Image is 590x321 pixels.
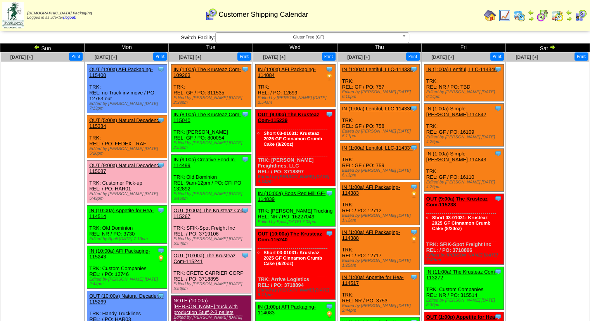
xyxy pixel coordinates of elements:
[95,54,117,60] a: [DATE] [+]
[218,10,308,19] span: Customer Shipping Calendar
[256,65,336,107] div: TRK: REL: / PO: 12699
[263,131,322,147] a: Short 03-01031: Krusteaz 2025 GF Cinnamon Crumb Cake (8/20oz)
[424,194,504,265] div: TRK: SFIK-Spot Freight Inc REL: / PO: 3718896
[173,96,251,105] div: Edited by [PERSON_NAME] [DATE] 2:38pm
[566,9,572,16] img: arrowleft.gif
[169,44,253,52] td: Tue
[516,54,538,60] span: [DATE] [+]
[157,65,165,73] img: Tooltip
[325,189,333,197] img: Tooltip
[513,9,526,22] img: calendarprod.gif
[410,65,418,73] img: Tooltip
[566,16,572,22] img: arrowright.gif
[256,188,336,227] div: TRK: [PERSON_NAME] Trucking REL: NR / PO: 16227049
[27,11,92,20] span: Logged in as Jdexter
[342,129,420,138] div: Edited by [PERSON_NAME] [DATE] 6:11pm
[89,66,153,78] a: OUT (1:00a) AFI Packaging-115400
[325,73,333,81] img: PO
[490,52,504,61] button: Print
[494,195,502,202] img: Tooltip
[342,258,420,268] div: Edited by [PERSON_NAME] [DATE] 1:25am
[179,54,201,60] a: [DATE] [+]
[258,190,325,202] a: IN (10:00a) Bobs Red Mill GF-114839
[410,191,418,199] img: PO
[426,66,497,72] a: IN (1:00a) Lentiful, LLC-114340
[342,229,400,241] a: IN (1:00a) AFI Packaging-114388
[63,16,76,20] a: (logout)
[325,311,333,318] img: PO
[241,155,249,163] img: Tooltip
[574,52,588,61] button: Print
[173,157,236,168] a: IN (9:00a) Creative Food In-114499
[536,9,549,22] img: calendarblend.gif
[410,228,418,236] img: Tooltip
[10,54,33,60] a: [DATE] [+]
[528,9,534,16] img: arrowleft.gif
[173,282,251,291] div: Edited by [PERSON_NAME] [DATE] 5:56pm
[410,236,418,244] img: PO
[410,144,418,152] img: Tooltip
[258,174,335,184] div: Edited by [PERSON_NAME] [DATE] 4:51pm
[426,298,504,307] div: Edited by [PERSON_NAME] [DATE] 8:30pm
[342,168,420,178] div: Edited by [PERSON_NAME] [DATE] 6:13pm
[258,112,319,123] a: OUT (9:00a) The Krusteaz Com-115239
[173,208,246,219] a: OUT (9:00a) The Krusteaz Com-115267
[494,268,502,276] img: Tooltip
[342,274,404,286] a: IN (1:00a) Appetite for Hea-114517
[258,288,335,297] div: Edited by [PERSON_NAME] [DATE] 8:11pm
[219,33,399,42] span: GlutenFree (GF)
[342,106,413,112] a: IN (1:00a) Lentiful, LLC-114336
[205,8,217,21] img: calendarcustomer.gif
[424,267,504,310] div: TRK: Custom Companies REL: NR / PO: 315514
[426,180,504,189] div: Edited by [PERSON_NAME] [DATE] 4:29pm
[258,304,316,316] a: IN (1:00p) AFI Packaging-114083
[325,303,333,311] img: Tooltip
[432,215,491,231] a: Short 03-01031: Krusteaz 2025 GF Cinnamon Crumb Cake (8/20oz)
[498,9,511,22] img: line_graph.gif
[340,65,420,101] div: TRK: REL: GF / PO: 757
[424,149,504,192] div: TRK: REL: GF / PO: 16110
[410,105,418,112] img: Tooltip
[426,196,488,208] a: OUT (9:00a) The Krusteaz Com-115238
[426,90,504,99] div: Edited by [PERSON_NAME] [DATE] 6:14pm
[241,206,249,214] img: Tooltip
[34,44,40,50] img: arrowleft.gif
[89,208,154,219] a: IN (10:00a) Appetite for Hea-114514
[340,227,420,270] div: TRK: REL: / PO: 12717
[157,292,165,300] img: Tooltip
[258,231,322,242] a: OUT (10:00a) The Krusteaz Com-115240
[426,269,497,281] a: IN (11:00a) The Krusteaz Com-113272
[528,16,534,22] img: arrowright.gif
[263,250,322,266] a: Short 03-01031: Krusteaz 2025 GF Cinnamon Crumb Cake (8/20oz)
[87,115,167,158] div: TRK: REL: / PO: FEDEX - RAF
[410,273,418,281] img: Tooltip
[89,248,150,260] a: IN (10:00a) AFI Packaging-115243
[173,237,251,246] div: Edited by [PERSON_NAME] [DATE] 5:54pm
[410,183,418,191] img: Tooltip
[426,151,486,162] a: IN (1:00a) Simple [PERSON_NAME]-114843
[325,65,333,73] img: Tooltip
[258,66,316,78] a: IN (1:00a) AFI Packaging-114084
[322,52,336,61] button: Print
[85,44,169,52] td: Mon
[421,44,505,52] td: Fri
[347,54,370,60] span: [DATE] [+]
[157,161,165,169] img: Tooltip
[431,54,454,60] a: [DATE] [+]
[89,237,167,241] div: Edited by Bpali [DATE] 7:13pm
[157,116,165,124] img: Tooltip
[325,230,333,237] img: Tooltip
[89,117,161,129] a: OUT (5:00a) Natural Decadenc-115384
[340,272,420,315] div: TRK: REL: NR / PO: 3753
[157,206,165,214] img: Tooltip
[258,96,335,105] div: Edited by [PERSON_NAME] [DATE] 2:54am
[406,52,420,61] button: Print
[484,9,496,22] img: home.gif
[342,66,413,72] a: IN (1:00a) Lentiful, LLC-114335
[157,255,165,262] img: PO
[342,304,420,313] div: Edited by [PERSON_NAME] [DATE] 2:44pm
[87,246,167,289] div: TRK: Custom Companies REL: / PO: 12746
